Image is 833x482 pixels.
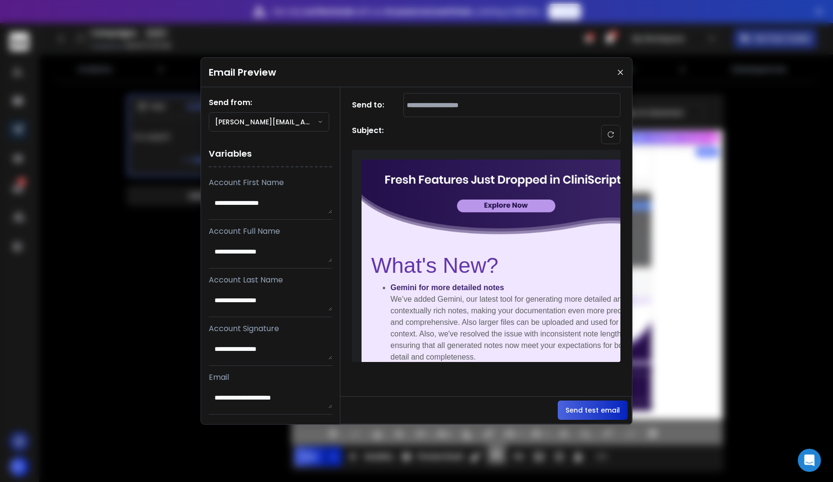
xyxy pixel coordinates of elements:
h1: Subject: [352,125,384,144]
a: https://ctrk.klclick3.com/l/01K2KDZ1QF3F7SY42QDX09SYQ5_2 [362,160,651,245]
span: What's New? [371,253,498,278]
h1: Send from: [209,97,332,108]
h1: Send to: [352,99,390,111]
p: Account Signature [209,323,332,335]
p: Email [209,372,332,383]
p: Account Full Name [209,226,332,237]
img: 355649bf-ea5a-4fdc-9a28-bc21920227a0.png [362,160,651,245]
div: Open Intercom Messenger [798,449,821,472]
p: [PERSON_NAME][EMAIL_ADDRESS][DOMAIN_NAME] [215,117,318,127]
h1: Email Preview [209,66,276,79]
p: Account First Name [209,177,332,188]
h1: Variables [209,141,332,167]
button: Send test email [558,401,628,420]
p: Account Last Name [209,274,332,286]
li: We’ve added Gemini, our latest tool for generating more detailed and contextually rich notes, mak... [390,282,641,363]
strong: Gemini for more detailed notes [390,283,504,292]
